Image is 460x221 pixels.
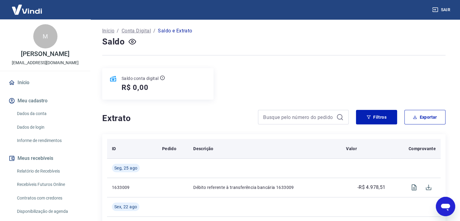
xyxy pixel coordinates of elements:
p: Débito referente à transferência bancária 1633009 [193,184,336,190]
button: Filtros [356,110,397,124]
a: Informe de rendimentos [15,134,83,147]
p: -R$ 4.978,51 [357,184,386,191]
a: Dados de login [15,121,83,134]
p: Descrição [193,146,214,152]
button: Meus recebíveis [7,152,83,165]
a: Relatório de Recebíveis [15,165,83,177]
a: Disponibilização de agenda [15,205,83,218]
a: Início [102,27,114,35]
div: M [33,24,57,48]
p: [EMAIL_ADDRESS][DOMAIN_NAME] [12,60,79,66]
h4: Saldo [102,36,125,48]
input: Busque pelo número do pedido [263,113,334,122]
a: Conta Digital [122,27,151,35]
p: Saldo conta digital [122,75,159,81]
p: / [153,27,155,35]
h4: Extrato [102,112,251,124]
button: Exportar [404,110,445,124]
a: Recebíveis Futuros Online [15,178,83,191]
span: Download [421,180,436,195]
p: / [117,27,119,35]
h5: R$ 0,00 [122,83,148,92]
button: Sair [431,4,453,15]
p: Comprovante [409,146,436,152]
iframe: Button to launch messaging window [436,197,455,216]
a: Início [7,76,83,89]
p: [PERSON_NAME] [21,51,69,57]
a: Dados da conta [15,107,83,120]
p: Saldo e Extrato [158,27,192,35]
span: Seg, 25 ago [114,165,137,171]
img: Vindi [7,0,47,19]
p: 1633009 [112,184,152,190]
span: Sex, 22 ago [114,204,137,210]
span: Visualizar [407,180,421,195]
a: Contratos com credores [15,192,83,204]
p: Valor [346,146,357,152]
p: Pedido [162,146,176,152]
button: Meu cadastro [7,94,83,107]
p: ID [112,146,116,152]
